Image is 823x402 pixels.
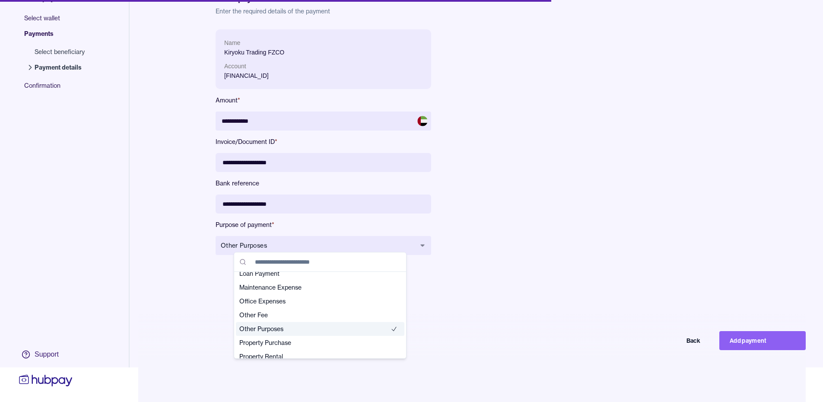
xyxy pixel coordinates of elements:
button: Back [624,331,711,350]
span: Confirmation [24,81,93,97]
label: Bank reference [216,179,431,188]
span: Payments [24,29,93,45]
span: Other Purposes [239,325,391,333]
span: Other Purposes [221,241,416,250]
p: Kiryoku Trading FZCO [224,48,423,57]
label: Amount [216,96,431,105]
span: Other Fee [239,311,391,319]
span: Select wallet [24,14,93,29]
p: Enter the required details of the payment [216,7,737,16]
span: Property Purchase [239,338,391,347]
span: Select beneficiary [35,48,85,56]
p: [FINANCIAL_ID] [224,71,423,80]
span: Loan Payment [239,269,391,278]
span: Property Rental [239,352,391,361]
label: Invoice/Document ID [216,137,431,146]
button: Add payment [719,331,806,350]
p: Name [224,38,423,48]
span: Maintenance Expense [239,283,391,292]
a: Support [17,345,74,364]
div: Support [35,350,59,359]
span: Office Expenses [239,297,391,306]
p: Account [224,61,423,71]
label: Purpose of payment [216,220,431,229]
span: Payment details [35,63,85,72]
